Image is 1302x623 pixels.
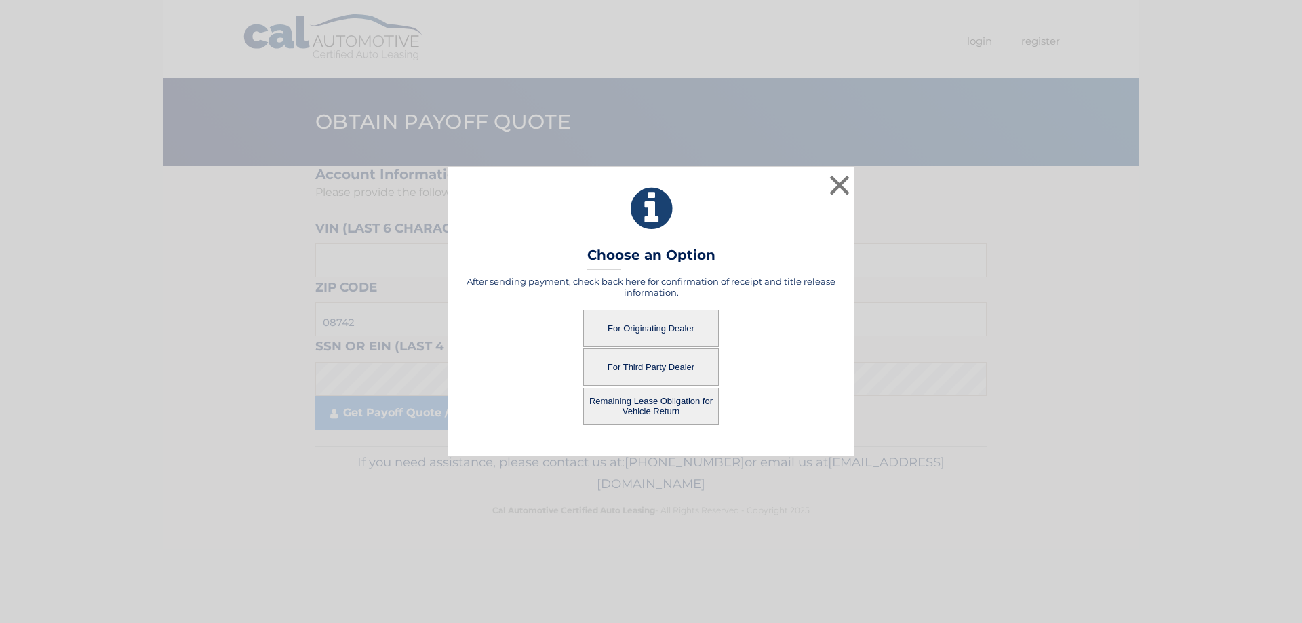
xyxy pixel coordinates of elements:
button: For Originating Dealer [583,310,719,347]
button: × [826,172,853,199]
h3: Choose an Option [587,247,715,270]
button: Remaining Lease Obligation for Vehicle Return [583,388,719,425]
h5: After sending payment, check back here for confirmation of receipt and title release information. [465,276,837,298]
button: For Third Party Dealer [583,348,719,386]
